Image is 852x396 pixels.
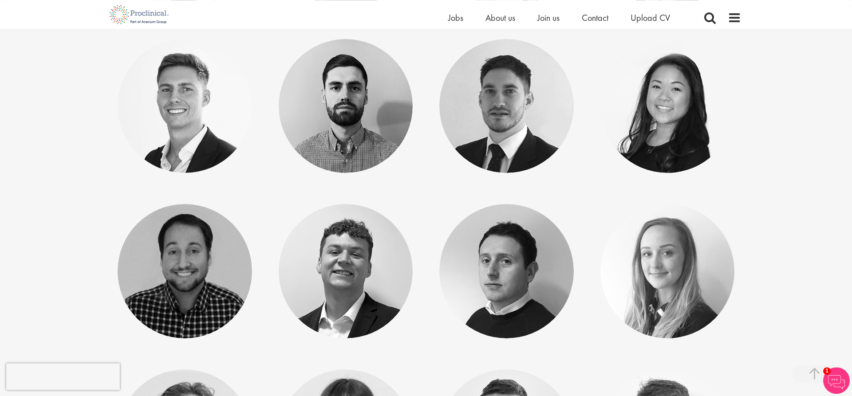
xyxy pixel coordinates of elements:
[448,12,463,24] a: Jobs
[485,12,515,24] a: About us
[631,12,670,24] a: Upload CV
[537,12,560,24] a: Join us
[582,12,608,24] a: Contact
[823,367,850,394] img: Chatbot
[6,363,120,390] iframe: reCAPTCHA
[823,367,831,375] span: 1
